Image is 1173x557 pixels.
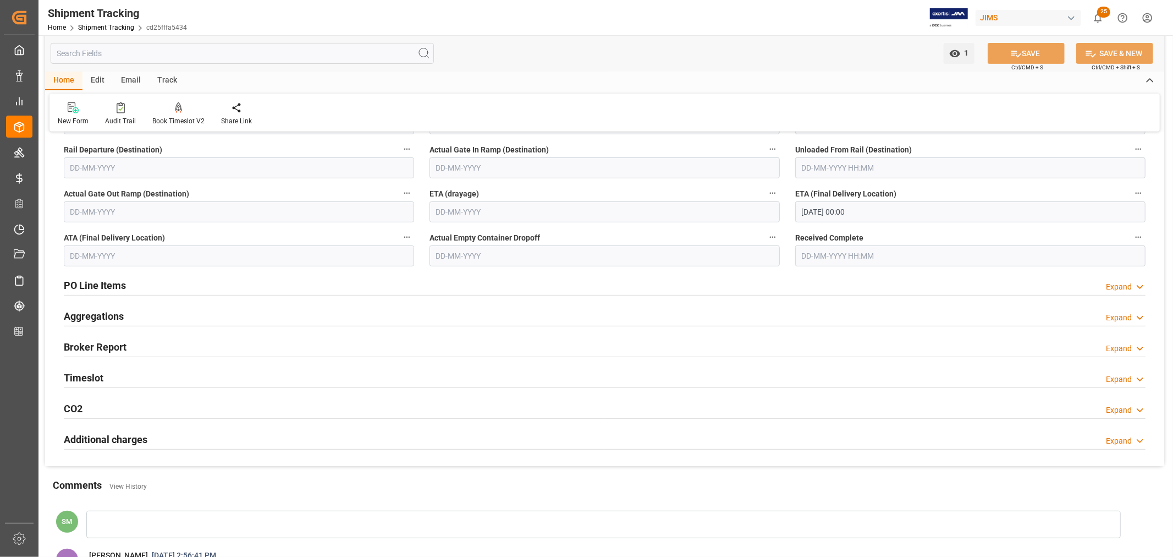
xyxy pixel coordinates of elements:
div: Share Link [221,116,252,126]
div: Expand [1106,405,1132,416]
button: Rail Departure (Destination) [400,142,414,156]
button: Actual Gate In Ramp (Destination) [766,142,780,156]
button: JIMS [976,7,1086,28]
img: Exertis%20JAM%20-%20Email%20Logo.jpg_1722504956.jpg [930,8,968,28]
div: Home [45,72,82,90]
button: open menu [944,43,974,64]
button: ATA (Final Delivery Location) [400,230,414,244]
button: SAVE & NEW [1076,43,1153,64]
div: Book Timeslot V2 [152,116,205,126]
button: Actual Gate Out Ramp (Destination) [400,186,414,200]
div: Expand [1106,281,1132,293]
a: Home [48,24,66,31]
div: New Form [58,116,89,126]
div: Expand [1106,374,1132,385]
div: Expand [1106,435,1132,447]
span: ETA (drayage) [429,188,479,200]
span: ATA (Final Delivery Location) [64,232,165,244]
button: Unloaded From Rail (Destination) [1131,142,1146,156]
input: DD-MM-YYYY [429,245,780,266]
button: Help Center [1110,6,1135,30]
span: 25 [1097,7,1110,18]
div: JIMS [976,10,1081,26]
input: DD-MM-YYYY HH:MM [795,201,1146,222]
h2: Comments [53,478,102,493]
input: Search Fields [51,43,434,64]
input: DD-MM-YYYY [429,157,780,178]
button: SAVE [988,43,1065,64]
input: DD-MM-YYYY [64,245,414,266]
input: DD-MM-YYYY [64,157,414,178]
h2: Timeslot [64,370,103,385]
span: Actual Gate Out Ramp (Destination) [64,188,189,200]
div: Shipment Tracking [48,5,187,21]
span: Ctrl/CMD + S [1011,63,1043,72]
input: DD-MM-YYYY [429,201,780,222]
button: ETA (drayage) [766,186,780,200]
div: Audit Trail [105,116,136,126]
span: Rail Departure (Destination) [64,144,162,156]
a: Shipment Tracking [78,24,134,31]
span: ETA (Final Delivery Location) [795,188,896,200]
button: Actual Empty Container Dropoff [766,230,780,244]
div: Edit [82,72,113,90]
span: Unloaded From Rail (Destination) [795,144,912,156]
div: Email [113,72,149,90]
button: show 25 new notifications [1086,6,1110,30]
button: Received Complete [1131,230,1146,244]
a: View History [109,483,147,490]
span: Actual Gate In Ramp (Destination) [429,144,549,156]
div: Track [149,72,185,90]
h2: CO2 [64,401,82,416]
span: Ctrl/CMD + Shift + S [1092,63,1140,72]
h2: Aggregations [64,309,124,324]
span: Received Complete [795,232,863,244]
span: SM [62,517,73,526]
div: Expand [1106,343,1132,354]
input: DD-MM-YYYY HH:MM [795,157,1146,178]
h2: PO Line Items [64,278,126,293]
span: 1 [961,48,969,57]
button: ETA (Final Delivery Location) [1131,186,1146,200]
input: DD-MM-YYYY [64,201,414,222]
span: Actual Empty Container Dropoff [429,232,540,244]
div: Expand [1106,312,1132,324]
h2: Additional charges [64,432,147,447]
h2: Broker Report [64,340,126,354]
input: DD-MM-YYYY HH:MM [795,245,1146,266]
